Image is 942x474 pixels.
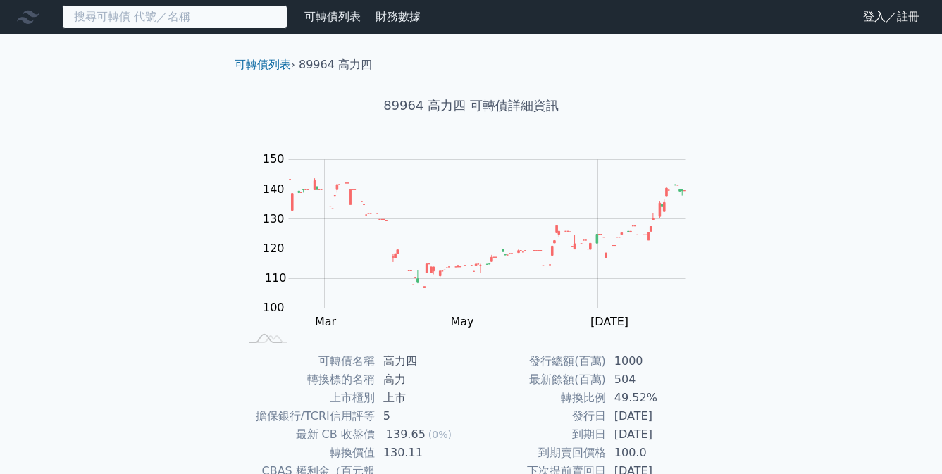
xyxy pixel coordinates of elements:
[471,425,606,444] td: 到期日
[240,370,375,389] td: 轉換標的名稱
[606,370,702,389] td: 504
[223,96,719,116] h1: 89964 高力四 可轉債詳細資訊
[590,315,628,328] tspan: [DATE]
[375,370,471,389] td: 高力
[471,407,606,425] td: 發行日
[606,425,702,444] td: [DATE]
[606,407,702,425] td: [DATE]
[263,301,285,314] tspan: 100
[471,444,606,462] td: 到期賣回價格
[240,389,375,407] td: 上市櫃別
[606,352,702,370] td: 1000
[263,152,285,166] tspan: 150
[299,56,372,73] li: 89964 高力四
[240,352,375,370] td: 可轉債名稱
[256,152,707,328] g: Chart
[471,389,606,407] td: 轉換比例
[315,315,337,328] tspan: Mar
[375,389,471,407] td: 上市
[263,212,285,225] tspan: 130
[375,407,471,425] td: 5
[376,10,421,23] a: 財務數據
[383,425,428,444] div: 139.65
[428,429,452,440] span: (0%)
[235,56,295,73] li: ›
[240,425,375,444] td: 最新 CB 收盤價
[606,389,702,407] td: 49.52%
[240,407,375,425] td: 擔保銀行/TCRI信用評等
[471,352,606,370] td: 發行總額(百萬)
[263,182,285,196] tspan: 140
[263,242,285,255] tspan: 120
[606,444,702,462] td: 100.0
[265,271,287,285] tspan: 110
[852,6,931,28] a: 登入／註冊
[235,58,291,71] a: 可轉債列表
[471,370,606,389] td: 最新餘額(百萬)
[240,444,375,462] td: 轉換價值
[375,352,471,370] td: 高力四
[375,444,471,462] td: 130.11
[450,315,473,328] tspan: May
[304,10,361,23] a: 可轉債列表
[62,5,287,29] input: 搜尋可轉債 代號／名稱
